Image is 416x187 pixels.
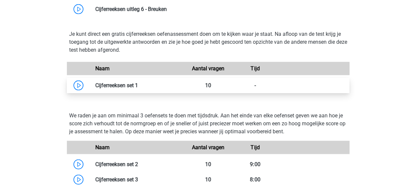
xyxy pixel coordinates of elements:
[90,160,185,168] div: Cijferreeksen set 2
[90,176,185,184] div: Cijferreeksen set 3
[90,82,185,90] div: Cijferreeksen set 1
[232,144,279,152] div: Tijd
[90,144,185,152] div: Naam
[90,5,349,13] div: Cijferreeksen uitleg 6 - Breuken
[184,65,231,73] div: Aantal vragen
[184,144,231,152] div: Aantal vragen
[90,65,185,73] div: Naam
[69,112,347,136] p: We raden je aan om minimaal 3 oefensets te doen met tijdsdruk. Aan het einde van elke oefenset ge...
[232,65,279,73] div: Tijd
[69,30,347,54] p: Je kunt direct een gratis cijferreeksen oefenassessment doen om te kijken waar je staat. Na afloo...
